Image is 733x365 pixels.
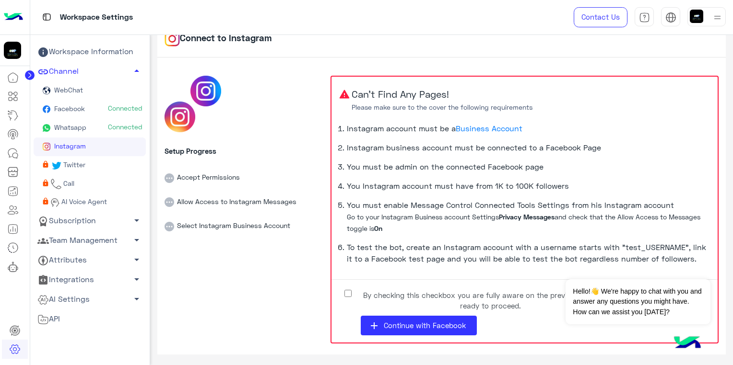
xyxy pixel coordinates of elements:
img: Logo [4,7,23,27]
span: arrow_drop_down [131,254,142,265]
a: FacebookConnected [34,100,146,119]
img: userImage [690,10,703,23]
span: Whatsapp [52,123,86,131]
h5: Connect to Instagram [165,31,272,46]
a: Business Account [456,124,522,133]
a: Twitter [34,156,146,175]
span: Hello!👋 We're happy to chat with you and answer any questions you might have. How can we assist y... [566,279,710,324]
img: tab [41,11,53,23]
span: Connected [108,122,142,132]
a: Channel [34,62,146,81]
a: AI Settings [34,290,146,309]
span: Twitter [62,160,86,169]
img: 177882628735456 [4,42,21,59]
span: WebChat [52,86,83,94]
h5: Can’t Find Any Pages! [350,88,532,119]
span: arrow_drop_down [131,234,142,246]
span: You Instagram account must have from 1K to 100K followers [347,181,569,190]
a: API [34,309,146,329]
small: Go to your Instagram Business account Settings and check that the Allow Access to Messages toggle is [347,213,700,232]
a: WhatsappConnected [34,119,146,137]
b: On [374,224,382,232]
span: Instagram business account must be connected to a Facebook Page [347,143,601,152]
a: Call [34,175,146,194]
span: arrow_drop_down [131,293,142,305]
span: You must enable Message Control Connected Tools Settings from his Instagram account [347,200,700,232]
li: Allow Access to Instagram Messages [165,183,323,207]
b: Privacy Messages [499,213,555,221]
input: By checking this checkbox you are fully aware on the previous points and ready to proceed. [344,290,352,297]
span: arrow_drop_down [131,215,142,226]
a: Team Management [34,230,146,250]
span: By checking this checkbox you are fully aware on the previous points and ready to proceed. [360,290,622,311]
a: Contact Us [574,7,627,27]
span: API [37,313,60,325]
span: Instagram account must be a [347,124,522,133]
a: Attributes [34,250,146,270]
span: To test the bot, create an Instagram account with a username starts with "test_USERNAME", link it... [347,242,706,263]
span: AI Voice Agent [60,197,107,205]
a: Instagram [34,137,146,156]
img: tab [665,12,676,23]
a: AI Voice Agent [34,194,146,211]
h6: Setup Progress [165,147,323,155]
span: Continue with Facebook [384,321,466,330]
a: Workspace Information [34,42,146,62]
p: Workspace Settings [60,11,133,24]
span: arrow_drop_up [131,65,142,77]
span: Please make sure to the cover the following requirements [352,100,532,112]
i: add [368,320,380,331]
li: Select Instagram Business Account [165,207,323,231]
span: Instagram [52,142,86,150]
button: addContinue with Facebook [361,316,477,335]
span: You must be admin on the connected Facebook page [347,162,544,171]
img: tab [639,12,650,23]
a: Integrations [34,270,146,290]
span: Facebook [52,104,85,113]
img: hulul-logo.png [671,327,704,360]
span: Call [62,179,75,187]
li: Accept Permissions [165,159,323,183]
a: tab [635,7,654,27]
a: WebChat [34,81,146,100]
span: arrow_drop_down [131,274,142,285]
img: profile [711,11,723,23]
a: Subscription [34,211,146,230]
span: Connected [108,103,142,113]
